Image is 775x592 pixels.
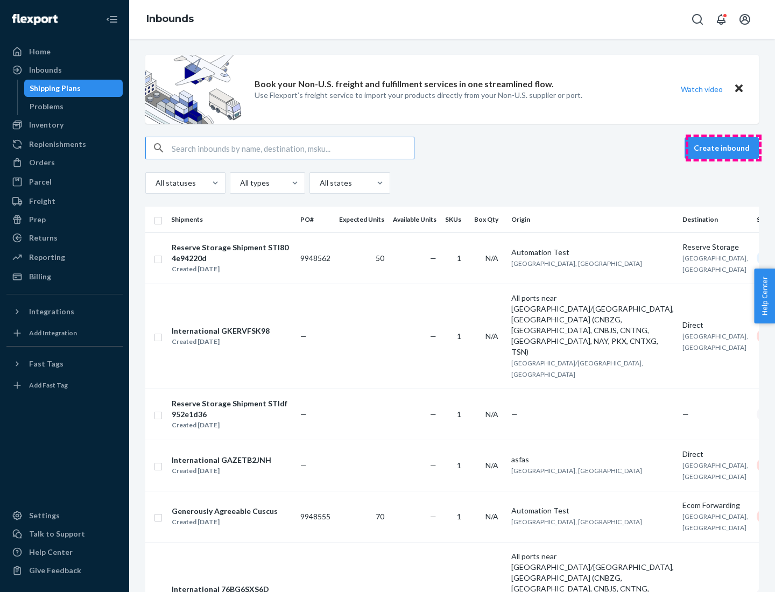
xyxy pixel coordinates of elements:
[255,90,582,101] p: Use Flexport’s freight service to import your products directly from your Non-U.S. supplier or port.
[682,410,689,419] span: —
[732,81,746,97] button: Close
[6,116,123,133] a: Inventory
[6,268,123,285] a: Billing
[29,528,85,539] div: Talk to Support
[239,178,240,188] input: All types
[485,512,498,521] span: N/A
[29,139,86,150] div: Replenishments
[682,500,748,511] div: Ecom Forwarding
[430,512,436,521] span: —
[457,410,461,419] span: 1
[29,380,68,390] div: Add Fast Tag
[29,252,65,263] div: Reporting
[29,271,51,282] div: Billing
[30,83,81,94] div: Shipping Plans
[172,264,291,274] div: Created [DATE]
[29,547,73,558] div: Help Center
[29,65,62,75] div: Inbounds
[441,207,470,232] th: SKUs
[138,4,202,35] ol: breadcrumbs
[29,510,60,521] div: Settings
[6,562,123,579] button: Give Feedback
[685,137,759,159] button: Create inbound
[457,253,461,263] span: 1
[6,61,123,79] a: Inbounds
[754,269,775,323] span: Help Center
[457,461,461,470] span: 1
[511,247,674,258] div: Automation Test
[430,253,436,263] span: —
[511,518,642,526] span: [GEOGRAPHIC_DATA], [GEOGRAPHIC_DATA]
[376,512,384,521] span: 70
[430,410,436,419] span: —
[485,253,498,263] span: N/A
[6,154,123,171] a: Orders
[674,81,730,97] button: Watch video
[300,461,307,470] span: —
[6,377,123,394] a: Add Fast Tag
[101,9,123,30] button: Close Navigation
[376,253,384,263] span: 50
[172,398,291,420] div: Reserve Storage Shipment STIdf952e1d36
[389,207,441,232] th: Available Units
[296,232,335,284] td: 9948562
[682,320,748,330] div: Direct
[430,332,436,341] span: —
[296,491,335,542] td: 9948555
[430,461,436,470] span: —
[172,455,271,466] div: International GAZETB2JNH
[457,512,461,521] span: 1
[511,410,518,419] span: —
[29,565,81,576] div: Give Feedback
[24,98,123,115] a: Problems
[485,332,498,341] span: N/A
[687,9,708,30] button: Open Search Box
[29,196,55,207] div: Freight
[146,13,194,25] a: Inbounds
[6,211,123,228] a: Prep
[29,358,64,369] div: Fast Tags
[511,293,674,357] div: All ports near [GEOGRAPHIC_DATA]/[GEOGRAPHIC_DATA], [GEOGRAPHIC_DATA] (CNBZG, [GEOGRAPHIC_DATA], ...
[29,119,64,130] div: Inventory
[29,328,77,337] div: Add Integration
[678,207,752,232] th: Destination
[511,467,642,475] span: [GEOGRAPHIC_DATA], [GEOGRAPHIC_DATA]
[172,420,291,431] div: Created [DATE]
[6,229,123,246] a: Returns
[172,517,278,527] div: Created [DATE]
[485,410,498,419] span: N/A
[6,355,123,372] button: Fast Tags
[6,325,123,342] a: Add Integration
[6,136,123,153] a: Replenishments
[172,506,278,517] div: Generously Agreeable Cuscus
[172,137,414,159] input: Search inbounds by name, destination, msku...
[29,46,51,57] div: Home
[172,336,270,347] div: Created [DATE]
[24,80,123,97] a: Shipping Plans
[29,177,52,187] div: Parcel
[30,101,64,112] div: Problems
[682,332,748,351] span: [GEOGRAPHIC_DATA], [GEOGRAPHIC_DATA]
[6,43,123,60] a: Home
[29,232,58,243] div: Returns
[511,259,642,267] span: [GEOGRAPHIC_DATA], [GEOGRAPHIC_DATA]
[6,507,123,524] a: Settings
[6,303,123,320] button: Integrations
[6,544,123,561] a: Help Center
[6,173,123,191] a: Parcel
[29,157,55,168] div: Orders
[255,78,554,90] p: Book your Non-U.S. freight and fulfillment services in one streamlined flow.
[507,207,678,232] th: Origin
[457,332,461,341] span: 1
[172,326,270,336] div: International GKERVFSK98
[6,525,123,542] a: Talk to Support
[12,14,58,25] img: Flexport logo
[300,410,307,419] span: —
[682,461,748,481] span: [GEOGRAPHIC_DATA], [GEOGRAPHIC_DATA]
[167,207,296,232] th: Shipments
[710,9,732,30] button: Open notifications
[682,254,748,273] span: [GEOGRAPHIC_DATA], [GEOGRAPHIC_DATA]
[6,249,123,266] a: Reporting
[300,332,307,341] span: —
[172,466,271,476] div: Created [DATE]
